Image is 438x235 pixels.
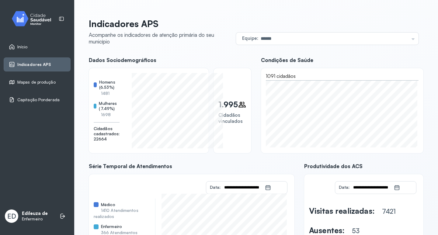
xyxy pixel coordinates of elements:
span: Ausentes: [309,226,345,235]
span: Homens (6.53%) [99,80,120,90]
p: Edileuza de [22,211,48,216]
img: monitor.svg [6,10,61,28]
span: 1698 [101,112,111,117]
span: Cidadãos vinculados [218,112,243,124]
span: Visitas realizadas: [309,206,375,216]
a: Capitação Ponderada [9,97,65,103]
span: 53 [352,227,360,235]
a: Mapas de produção [9,79,65,85]
span: Condições de Saúde [261,57,423,63]
span: 1410 Atendimentos realizados [94,208,138,219]
span: Mapas de produção [17,80,56,85]
span: Capitação Ponderada [17,97,60,102]
div: Acompanhe os indicadores de atenção primária do seu município [89,32,231,45]
span: Cidadãos cadastrados: 22664 [94,126,120,142]
p: Indicadores APS [89,18,231,29]
span: 1091 cidadãos [266,73,296,79]
span: Equipe [242,35,257,41]
p: Enfermeiro [22,216,48,222]
span: Série Temporal de Atendimentos [89,163,294,169]
span: ED [7,212,16,220]
span: 7421 [382,207,396,215]
span: 1481 [101,91,109,96]
a: Início [9,44,65,50]
span: Médico [101,202,116,207]
span: Produtividade dos ACS [304,163,423,169]
span: Data: [339,185,349,190]
span: Mulheres (7.49%) [99,101,120,111]
p: 1.995 [218,100,238,109]
span: Início [17,44,28,50]
span: Enfermeiro [101,224,122,229]
span: Dados Sociodemográficos [89,57,251,63]
span: Indicadores APS [17,62,51,67]
span: Data: [210,185,221,190]
a: Indicadores APS [9,61,65,67]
